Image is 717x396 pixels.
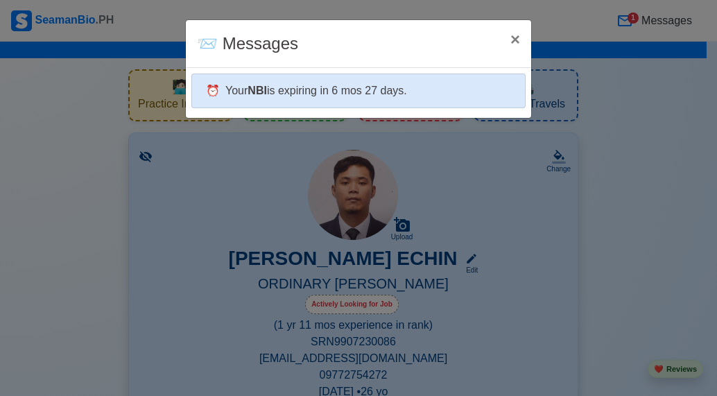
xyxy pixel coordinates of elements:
b: NBI [248,85,267,96]
div: Your is expiring in 6 mos 27 days. [191,74,526,108]
span: ⏰ [206,85,220,96]
span: × [510,30,520,49]
div: Messages [197,31,298,56]
span: messages [197,34,218,53]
